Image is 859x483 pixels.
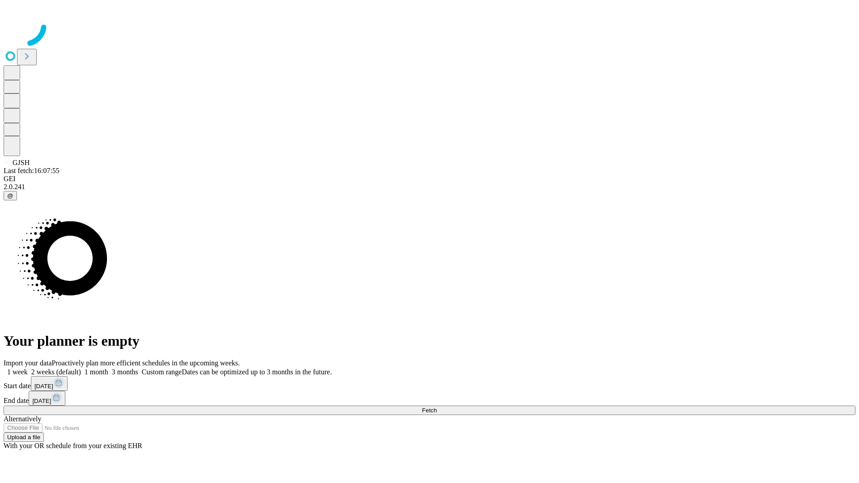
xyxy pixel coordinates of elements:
[182,368,332,376] span: Dates can be optimized up to 3 months in the future.
[13,159,30,166] span: GJSH
[4,391,855,406] div: End date
[85,368,108,376] span: 1 month
[4,432,44,442] button: Upload a file
[4,191,17,200] button: @
[32,398,51,404] span: [DATE]
[4,175,855,183] div: GEI
[4,442,142,449] span: With your OR schedule from your existing EHR
[142,368,182,376] span: Custom range
[4,415,41,423] span: Alternatively
[7,192,13,199] span: @
[4,406,855,415] button: Fetch
[4,376,855,391] div: Start date
[422,407,437,414] span: Fetch
[4,359,52,367] span: Import your data
[7,368,28,376] span: 1 week
[4,333,855,349] h1: Your planner is empty
[31,368,81,376] span: 2 weeks (default)
[34,383,53,390] span: [DATE]
[4,183,855,191] div: 2.0.241
[4,167,60,174] span: Last fetch: 16:07:55
[29,391,65,406] button: [DATE]
[31,376,68,391] button: [DATE]
[52,359,240,367] span: Proactively plan more efficient schedules in the upcoming weeks.
[112,368,138,376] span: 3 months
